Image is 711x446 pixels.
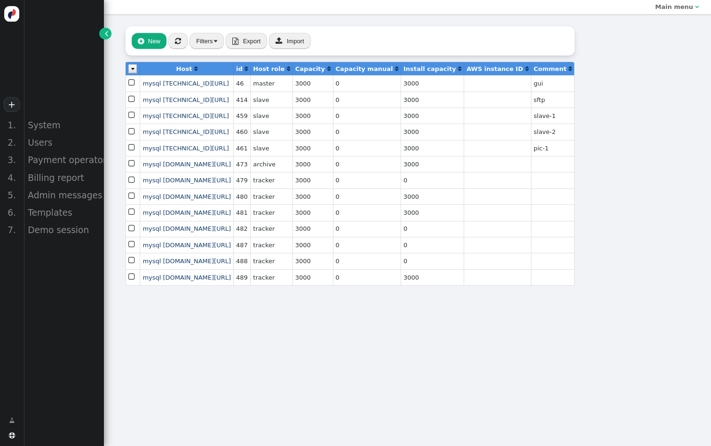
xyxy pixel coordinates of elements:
td: 3000 [292,92,333,108]
span:  [128,94,136,105]
b: Host [176,65,192,72]
td: slave [250,92,292,108]
button: New [132,33,166,49]
button:  Export [226,33,267,49]
td: 489 [233,269,250,285]
img: logo-icon.svg [4,6,20,22]
span:  [128,142,136,154]
td: 480 [233,188,250,204]
span:  [128,126,136,138]
b: id [236,65,243,72]
td: 3000 [292,75,333,91]
td: 0 [333,108,401,124]
td: tracker [250,188,292,204]
td: 3000 [292,172,333,188]
a: mysql [TECHNICAL_ID][URL] [142,145,229,152]
b: Install capacity [403,65,456,72]
td: 0 [333,172,401,188]
span:  [128,255,136,266]
span: Click to sort [395,66,398,72]
a: mysql [DOMAIN_NAME][URL] [142,177,231,184]
button: Filters [190,33,224,49]
td: tracker [250,204,292,220]
td: 3000 [401,204,464,220]
img: trigger_black.png [214,40,217,42]
td: 461 [233,140,250,156]
a: mysql [DOMAIN_NAME][URL] [142,242,231,249]
td: 3000 [292,221,333,237]
img: icon_dropdown_trigger.png [128,64,137,73]
td: 0 [333,253,401,269]
td: tracker [250,237,292,253]
b: Main menu [655,3,693,10]
a: mysql [TECHNICAL_ID][URL] [142,96,229,103]
div: Payment operators [24,151,104,169]
td: 0 [333,204,401,220]
td: sftp [531,92,574,108]
td: 0 [333,237,401,253]
a:  [99,28,111,39]
td: tracker [250,172,292,188]
td: 3000 [292,156,333,172]
a:  [395,65,398,72]
span:  [128,206,136,218]
a: mysql [DOMAIN_NAME][URL] [142,274,231,281]
td: 0 [333,188,401,204]
td: 0 [333,269,401,285]
td: gui [531,75,574,91]
td: 487 [233,237,250,253]
a: mysql [DOMAIN_NAME][URL] [142,161,231,168]
span:  [128,77,136,89]
span: Click to sort [194,66,197,72]
div: System [24,117,104,134]
span: Export [243,38,261,45]
span: Click to sort [245,66,248,72]
td: archive [250,156,292,172]
td: slave-2 [531,124,574,140]
div: Templates [24,204,104,221]
a: mysql [DOMAIN_NAME][URL] [142,209,231,216]
span:  [105,29,108,38]
td: 460 [233,124,250,140]
td: 3000 [292,237,333,253]
a: mysql [DOMAIN_NAME][URL] [142,225,231,232]
td: 459 [233,108,250,124]
td: tracker [250,253,292,269]
span:  [128,223,136,235]
span:  [232,38,238,45]
a:  [525,65,529,72]
button: Import [269,33,310,49]
span: mysql [DOMAIN_NAME][URL] [142,258,231,265]
td: slave [250,108,292,124]
a:  [287,65,290,72]
div: Users [24,134,104,151]
a: + [4,97,20,112]
b: Capacity manual [336,65,393,72]
b: Comment [534,65,567,72]
td: 473 [233,156,250,172]
div: Demo session [24,221,104,239]
span:  [695,4,699,10]
td: 3000 [292,188,333,204]
td: 46 [233,75,250,91]
td: 0 [333,75,401,91]
span: Click to sort [327,66,331,72]
td: 414 [233,92,250,108]
span: mysql [TECHNICAL_ID][URL] [142,128,229,135]
b: AWS instance ID [466,65,523,72]
span: Click to sort [458,66,461,72]
td: 3000 [292,140,333,156]
b: Capacity [295,65,325,72]
b: Host role [253,65,284,72]
td: 0 [401,237,464,253]
td: 0 [401,221,464,237]
td: 3000 [401,92,464,108]
span:  [175,38,181,45]
span: Click to sort [525,66,529,72]
div: Admin messages [24,187,104,204]
span:  [128,158,136,170]
span: mysql [TECHNICAL_ID][URL] [142,112,229,119]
